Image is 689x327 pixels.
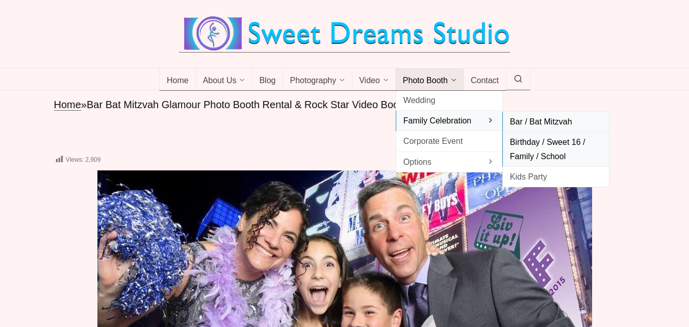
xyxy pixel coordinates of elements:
span: Corporate Event [403,134,495,148]
span: Family Celebration [403,114,495,128]
a: Family Celebration [396,111,502,131]
a: Blog [252,68,283,91]
a: Bar / Bat Mitzvah [502,112,609,132]
span: Home [167,76,189,86]
nav: breadcrumbs [54,98,635,112]
a: Photo Booth [396,68,464,91]
span: Bar Bat Mitzvah Glamour Photo Booth Rental & Rock Star Video Booth [87,99,407,110]
span: Video [359,76,380,86]
span: Contact [471,76,499,86]
a: Home [159,68,196,91]
span: Blog [259,76,275,86]
span: Photo Booth [403,76,448,86]
span: Views: [66,156,84,163]
a: Home [54,99,81,111]
a: Video [352,68,396,91]
a: Birthday / Sweet 16 / Family / School [502,132,609,166]
img: Best Wedding Event Photography Photo Booth Videography NJ NY [179,15,510,52]
span: Kids Party [510,170,602,184]
span: » [81,99,87,110]
a: Wedding [396,90,502,111]
span: Options [403,155,495,169]
span: Photography [290,76,336,86]
span: Bar / Bat Mitzvah [510,115,602,129]
span: 2,909 [85,156,100,163]
a: Kids Party [502,167,609,187]
a: Options [396,152,502,172]
a: Contact [464,68,506,91]
a: Photography [283,68,352,91]
a: About Us [196,68,253,91]
span: About Us [203,76,237,86]
span: Wedding [403,93,495,107]
span: Birthday / Sweet 16 / Family / School [510,135,602,163]
a: Corporate Event [396,131,502,152]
